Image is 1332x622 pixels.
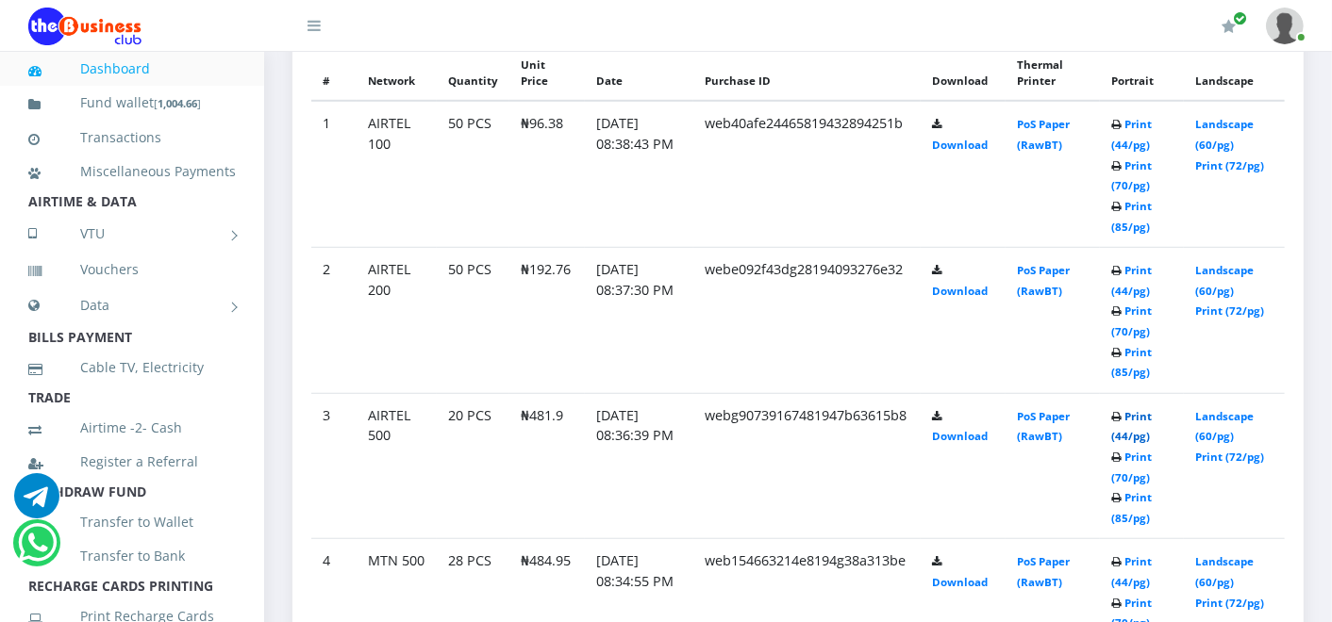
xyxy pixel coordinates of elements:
[28,210,236,257] a: VTU
[28,150,236,193] a: Miscellaneous Payments
[509,101,584,247] td: ₦96.38
[158,96,197,110] b: 1,004.66
[932,138,988,152] a: Download
[1111,199,1152,234] a: Print (85/pg)
[18,534,57,565] a: Chat for support
[311,44,357,101] th: #
[311,393,357,539] td: 3
[932,284,988,298] a: Download
[28,406,236,450] a: Airtime -2- Cash
[509,393,584,539] td: ₦481.9
[1195,263,1254,298] a: Landscape (60/pg)
[932,575,988,589] a: Download
[585,44,693,101] th: Date
[28,500,236,544] a: Transfer to Wallet
[1006,44,1100,101] th: Thermal Printer
[437,393,509,539] td: 20 PCS
[154,96,201,110] small: [ ]
[1017,263,1070,298] a: PoS Paper (RawBT)
[357,393,437,539] td: AIRTEL 500
[28,248,236,291] a: Vouchers
[1017,409,1070,444] a: PoS Paper (RawBT)
[693,393,921,539] td: webg90739167481947b63615b8
[693,101,921,247] td: web40afe24465819432894251b
[1017,117,1070,152] a: PoS Paper (RawBT)
[437,44,509,101] th: Quantity
[28,282,236,329] a: Data
[28,81,236,125] a: Fund wallet[1,004.66]
[509,248,584,394] td: ₦192.76
[357,248,437,394] td: AIRTEL 200
[1195,450,1264,464] a: Print (72/pg)
[1266,8,1304,44] img: User
[932,429,988,443] a: Download
[1222,19,1236,34] i: Renew/Upgrade Subscription
[693,44,921,101] th: Purchase ID
[693,248,921,394] td: webe092f43dg28194093276e32
[585,393,693,539] td: [DATE] 08:36:39 PM
[437,248,509,394] td: 50 PCS
[585,248,693,394] td: [DATE] 08:37:30 PM
[1111,409,1152,444] a: Print (44/pg)
[28,440,236,483] a: Register a Referral
[1111,303,1152,338] a: Print (70/pg)
[1195,303,1264,318] a: Print (72/pg)
[28,534,236,578] a: Transfer to Bank
[1111,450,1152,484] a: Print (70/pg)
[585,101,693,247] td: [DATE] 08:38:43 PM
[1111,345,1152,380] a: Print (85/pg)
[14,487,59,518] a: Chat for support
[28,47,236,90] a: Dashboard
[1111,554,1152,589] a: Print (44/pg)
[1111,263,1152,298] a: Print (44/pg)
[1195,409,1254,444] a: Landscape (60/pg)
[1195,596,1264,610] a: Print (72/pg)
[1017,554,1070,589] a: PoS Paper (RawBT)
[1111,490,1152,525] a: Print (85/pg)
[357,101,437,247] td: AIRTEL 100
[509,44,584,101] th: Unit Price
[311,101,357,247] td: 1
[1195,158,1264,172] a: Print (72/pg)
[311,248,357,394] td: 2
[28,116,236,159] a: Transactions
[437,101,509,247] td: 50 PCS
[1111,117,1152,152] a: Print (44/pg)
[1195,117,1254,152] a: Landscape (60/pg)
[1195,554,1254,589] a: Landscape (60/pg)
[28,346,236,389] a: Cable TV, Electricity
[1184,44,1285,101] th: Landscape
[921,44,1006,101] th: Download
[1100,44,1184,101] th: Portrait
[357,44,437,101] th: Network
[28,8,142,45] img: Logo
[1111,158,1152,193] a: Print (70/pg)
[1233,11,1247,25] span: Renew/Upgrade Subscription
